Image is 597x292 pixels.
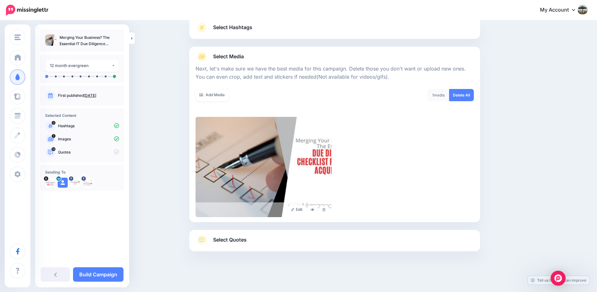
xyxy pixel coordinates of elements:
[196,117,332,217] img: d0d273ee10f9cece6520965233989822_large.jpg
[84,93,96,98] a: [DATE]
[58,178,68,188] img: user_default_image.png
[45,178,55,188] img: GiTaVuQ--18492.png
[213,52,244,61] span: Select Media
[196,89,228,101] a: Add Media
[196,52,474,62] a: Select Media
[14,34,21,40] img: menu.png
[196,235,474,251] a: Select Quotes
[58,149,119,155] p: Quotes
[213,23,252,32] span: Select Hashtags
[52,147,56,151] span: 14
[58,93,119,98] p: First published
[83,178,93,188] img: picture-bsa59182.png
[45,170,119,175] h4: Sending To
[70,178,80,188] img: picture-bsa59181.png
[52,121,55,125] span: 3
[551,271,566,286] div: Open Intercom Messenger
[50,62,112,69] div: 12 month evergreen
[58,123,119,129] p: Hashtags
[58,136,119,142] p: Images
[432,93,434,97] span: 1
[288,206,306,214] a: Edit
[6,5,48,15] img: Missinglettr
[528,276,589,284] a: Tell us how we can improve
[60,34,119,47] p: Merging Your Business? The Essential IT Due Diligence Checklist for SMB Acquisitions
[52,134,55,138] span: 1
[196,65,474,81] p: Next, let's make sure we have the best media for this campaign. Delete those you don't want or up...
[449,89,474,101] a: Delete All
[45,60,119,72] button: 12 month evergreen
[213,236,247,244] span: Select Quotes
[427,89,449,101] div: media
[45,113,119,118] h4: Selected Content
[196,23,474,39] a: Select Hashtags
[196,62,474,217] div: Select Media
[45,34,56,46] img: d0d273ee10f9cece6520965233989822_thumb.jpg
[534,3,588,18] a: My Account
